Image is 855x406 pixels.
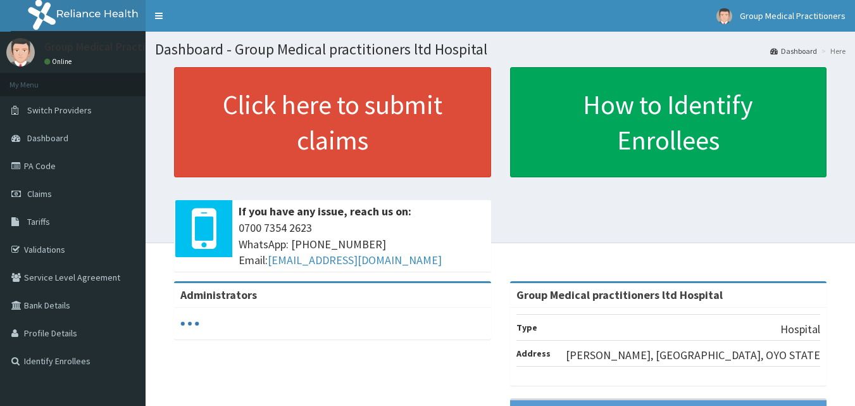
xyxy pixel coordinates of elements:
[516,288,723,302] strong: Group Medical practitioners ltd Hospital
[818,46,846,56] li: Here
[516,322,537,333] b: Type
[180,288,257,302] b: Administrators
[27,132,68,144] span: Dashboard
[155,41,846,58] h1: Dashboard - Group Medical practitioners ltd Hospital
[770,46,817,56] a: Dashboard
[44,57,75,66] a: Online
[174,67,491,177] a: Click here to submit claims
[516,348,551,359] b: Address
[239,220,485,269] span: 0700 7354 2623 WhatsApp: [PHONE_NUMBER] Email:
[239,204,411,219] b: If you have any issue, reach us on:
[44,41,180,53] p: Group Medical Practitioners
[510,67,827,177] a: How to Identify Enrollees
[268,253,442,267] a: [EMAIL_ADDRESS][DOMAIN_NAME]
[27,216,50,227] span: Tariffs
[27,188,52,200] span: Claims
[716,8,732,24] img: User Image
[180,314,199,333] svg: audio-loading
[6,38,35,67] img: User Image
[780,321,820,338] p: Hospital
[27,105,92,116] span: Switch Providers
[566,347,820,364] p: [PERSON_NAME], [GEOGRAPHIC_DATA], OYO STATE
[740,10,846,22] span: Group Medical Practitioners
